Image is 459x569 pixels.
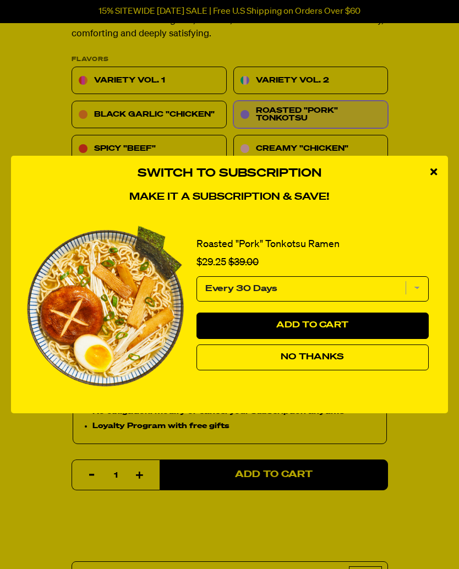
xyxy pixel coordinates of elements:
a: Roasted "Pork" Tonkotsu Ramen [196,237,340,253]
span: Add to Cart [276,321,348,330]
div: close modal [419,156,448,189]
img: View Roasted "Pork" Tonkotsu Ramen [22,226,188,392]
span: No Thanks [281,353,344,362]
button: No Thanks [196,344,429,371]
h3: Switch to Subscription [22,167,437,180]
span: $39.00 [228,258,259,267]
select: subscription frequency [196,276,429,302]
div: 1 of 1 [22,215,437,403]
button: Add to Cart [196,313,429,339]
span: $29.25 [196,258,226,267]
h4: Make it a subscription & save! [22,192,437,204]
